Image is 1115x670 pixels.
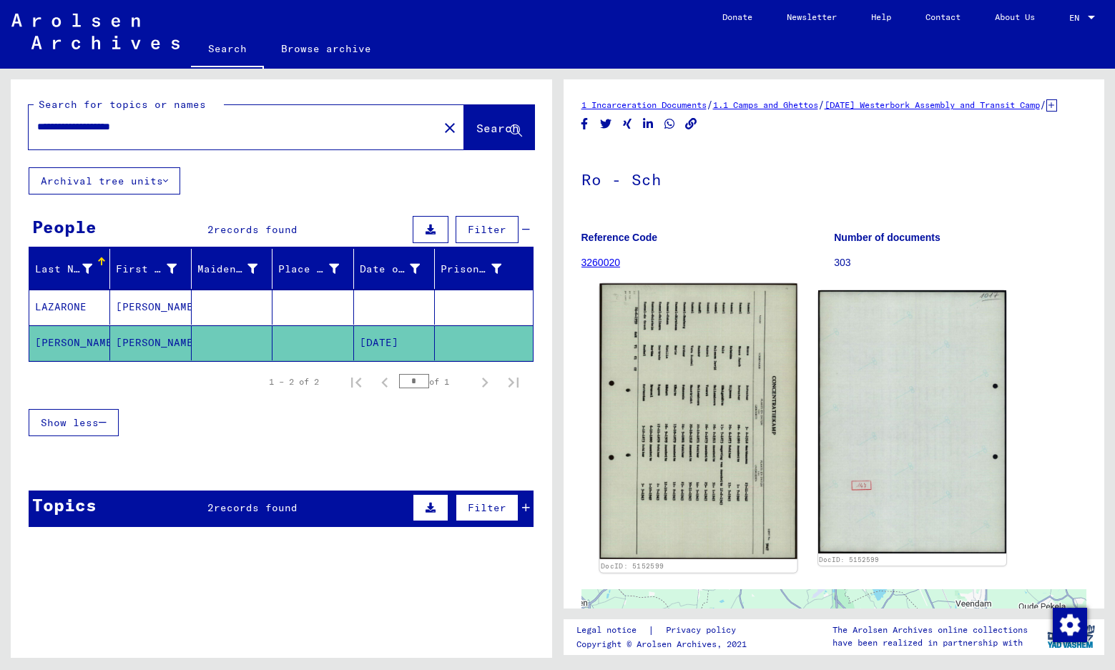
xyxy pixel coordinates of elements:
[834,232,940,243] b: Number of documents
[819,556,879,563] a: DocID: 5152599
[1069,13,1085,23] span: EN
[354,325,435,360] mat-cell: [DATE]
[29,409,119,436] button: Show less
[278,262,338,277] div: Place of Birth
[354,249,435,289] mat-header-cell: Date of Birth
[1044,619,1098,654] img: yv_logo.png
[576,623,753,638] div: |
[110,290,191,325] mat-cell: [PERSON_NAME]
[1052,607,1086,641] div: Change consent
[441,257,519,280] div: Prisoner #
[662,115,677,133] button: Share on WhatsApp
[29,325,110,360] mat-cell: [PERSON_NAME]
[29,290,110,325] mat-cell: LAZARONE
[456,494,519,521] button: Filter
[599,284,797,559] img: 001.jpg
[116,257,194,280] div: First Name
[197,257,275,280] div: Maiden Name
[264,31,388,66] a: Browse archive
[581,147,1087,210] h1: Ro - Sch
[471,368,499,396] button: Next page
[441,262,501,277] div: Prisoner #
[41,416,99,429] span: Show less
[581,99,707,110] a: 1 Incarceration Documents
[214,223,298,236] span: records found
[32,214,97,240] div: People
[11,14,180,49] img: Arolsen_neg.svg
[116,262,176,277] div: First Name
[620,115,635,133] button: Share on Xing
[207,501,214,514] span: 2
[110,325,191,360] mat-cell: [PERSON_NAME]
[269,375,319,388] div: 1 – 2 of 2
[32,492,97,518] div: Topics
[35,257,110,280] div: Last Name
[191,31,264,69] a: Search
[436,113,464,142] button: Clear
[832,636,1028,649] p: have been realized in partnership with
[468,501,506,514] span: Filter
[456,216,519,243] button: Filter
[272,249,353,289] mat-header-cell: Place of Birth
[39,98,206,111] mat-label: Search for topics or names
[441,119,458,137] mat-icon: close
[599,115,614,133] button: Share on Twitter
[818,290,1006,553] img: 002.jpg
[214,501,298,514] span: records found
[832,624,1028,636] p: The Arolsen Archives online collections
[581,232,658,243] b: Reference Code
[29,249,110,289] mat-header-cell: Last Name
[192,249,272,289] mat-header-cell: Maiden Name
[825,99,1040,110] a: [DATE] Westerbork Assembly and Transit Camp
[464,105,534,149] button: Search
[370,368,399,396] button: Previous page
[834,255,1086,270] p: 303
[476,121,519,135] span: Search
[360,257,438,280] div: Date of Birth
[818,98,825,111] span: /
[207,223,214,236] span: 2
[360,262,420,277] div: Date of Birth
[35,262,92,277] div: Last Name
[110,249,191,289] mat-header-cell: First Name
[654,623,753,638] a: Privacy policy
[468,223,506,236] span: Filter
[499,368,528,396] button: Last page
[707,98,713,111] span: /
[399,375,471,388] div: of 1
[197,262,257,277] div: Maiden Name
[713,99,818,110] a: 1.1 Camps and Ghettos
[576,638,753,651] p: Copyright © Arolsen Archives, 2021
[577,115,592,133] button: Share on Facebook
[342,368,370,396] button: First page
[278,257,356,280] div: Place of Birth
[641,115,656,133] button: Share on LinkedIn
[581,257,621,268] a: 3260020
[435,249,532,289] mat-header-cell: Prisoner #
[1040,98,1046,111] span: /
[576,623,648,638] a: Legal notice
[29,167,180,194] button: Archival tree units
[684,115,699,133] button: Copy link
[601,562,664,571] a: DocID: 5152599
[1053,608,1087,642] img: Change consent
